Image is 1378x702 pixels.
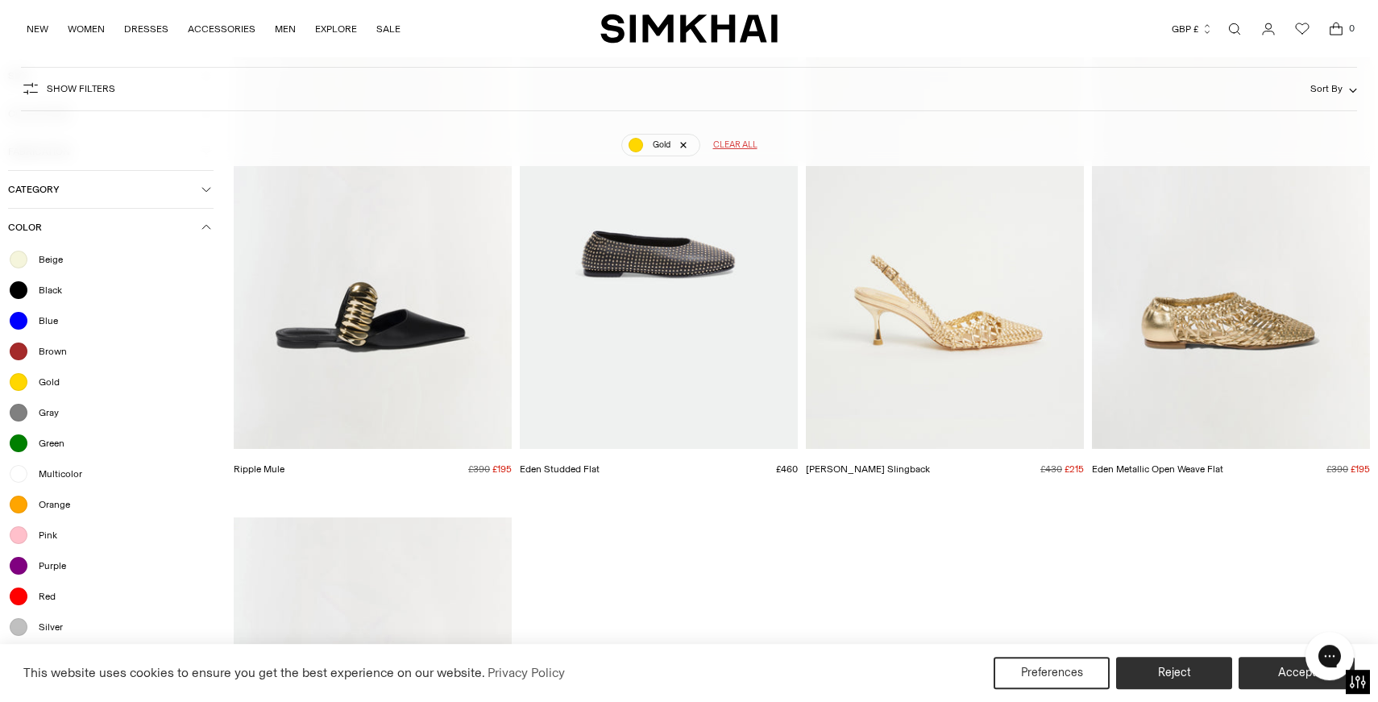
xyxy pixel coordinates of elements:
span: Orange [29,497,70,512]
button: Accept [1239,657,1355,689]
span: £215 [1065,463,1084,475]
a: Gold [621,134,700,156]
a: Wishlist [1286,13,1318,45]
span: £195 [492,463,512,475]
span: Black [29,283,62,297]
span: Show Filters [47,83,115,94]
a: Go to the account page [1252,13,1285,45]
span: Category [8,184,201,195]
a: [PERSON_NAME] Slingback [806,463,930,475]
button: Preferences [994,657,1110,689]
img: Eden Studded Flat [520,32,798,450]
span: Color [8,222,201,233]
iframe: Gorgias live chat messenger [1297,626,1362,686]
a: Eden Studded Flat [520,463,600,475]
a: Clear all [713,134,757,156]
span: Gold [29,375,60,389]
a: Open cart modal [1320,13,1352,45]
a: NEW [27,11,48,47]
button: Sort By [1310,80,1357,98]
a: MEN [275,11,296,47]
span: Beige [29,252,63,267]
span: Silver [29,620,63,634]
img: Dylan Woven Slingback [806,32,1084,450]
button: Show Filters [21,76,115,102]
img: Eden Metallic Open Weave Flat [1092,32,1370,450]
a: ACCESSORIES [188,11,255,47]
button: Category [8,171,214,208]
span: 0 [1344,21,1359,35]
span: £460 [776,463,798,475]
s: £430 [1040,463,1062,475]
span: Brown [29,344,67,359]
span: Red [29,589,56,604]
button: GBP £ [1172,11,1213,47]
a: SALE [376,11,401,47]
img: Ripple Mule [234,32,512,450]
span: Blue [29,314,58,328]
a: Open search modal [1218,13,1251,45]
span: Clear all [713,139,757,152]
span: £195 [1351,463,1370,475]
s: £390 [468,463,490,475]
a: Privacy Policy (opens in a new tab) [485,661,567,685]
a: WOMEN [68,11,105,47]
a: DRESSES [124,11,168,47]
span: Purple [29,559,66,573]
span: Pink [29,528,57,542]
a: SIMKHAI [600,13,778,44]
span: This website uses cookies to ensure you get the best experience on our website. [23,665,485,680]
a: EXPLORE [315,11,357,47]
a: Eden Metallic Open Weave Flat [1092,463,1223,475]
span: Multicolor [29,467,82,481]
span: Gray [29,405,59,420]
span: Sort By [1310,83,1343,94]
a: Ripple Mule [234,463,284,475]
button: Reject [1116,657,1232,689]
button: Color [8,209,214,246]
s: £390 [1326,463,1348,475]
span: Green [29,436,64,451]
